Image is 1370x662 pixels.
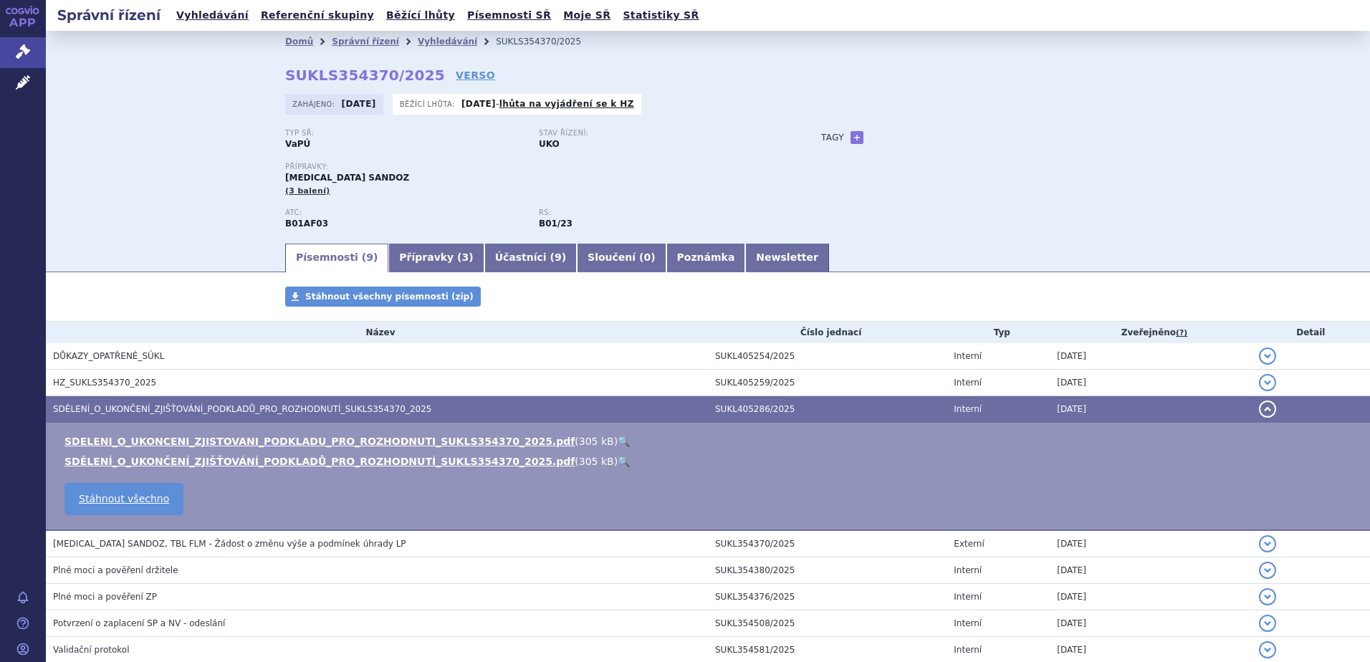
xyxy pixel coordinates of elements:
[53,539,406,549] span: EDOXABAN SANDOZ, TBL FLM - Žádost o změnu výše a podmínek úhrady LP
[708,530,947,557] td: SUKL354370/2025
[53,618,225,628] span: Potvrzení o zaplacení SP a NV - odeslání
[388,244,484,272] a: Přípravky (3)
[1259,374,1276,391] button: detail
[1176,328,1187,338] abbr: (?)
[555,251,562,263] span: 9
[456,68,495,82] a: VERSO
[46,322,708,343] th: Název
[708,584,947,610] td: SUKL354376/2025
[285,139,310,149] strong: VaPÚ
[462,251,469,263] span: 3
[46,5,172,25] h2: Správní řízení
[484,244,577,272] a: Účastníci (9)
[539,129,778,138] p: Stav řízení:
[499,99,634,109] a: lhůta na vyjádření se k HZ
[708,610,947,637] td: SUKL354508/2025
[64,483,183,515] a: Stáhnout všechno
[305,292,474,302] span: Stáhnout všechny písemnosti (zip)
[285,67,445,84] strong: SUKLS354370/2025
[64,454,1356,469] li: ( )
[708,322,947,343] th: Číslo jednací
[292,98,337,110] span: Zahájeno:
[53,565,178,575] span: Plné moci a pověření držitele
[666,244,746,272] a: Poznámka
[257,6,378,25] a: Referenční skupiny
[172,6,253,25] a: Vyhledávání
[954,351,982,361] span: Interní
[954,618,982,628] span: Interní
[400,98,458,110] span: Běžící lhůta:
[285,186,330,196] span: (3 balení)
[851,131,863,144] a: +
[708,557,947,584] td: SUKL354380/2025
[1050,396,1251,423] td: [DATE]
[53,378,156,388] span: HZ_SUKLS354370_2025
[463,6,555,25] a: Písemnosti SŘ
[366,251,373,263] span: 9
[1259,641,1276,658] button: detail
[64,436,575,447] a: SDELENI_O_UKONCENI_ZJISTOVANI_PODKLADU_PRO_ROZHODNUTI_SUKLS354370_2025.pdf
[64,456,575,467] a: SDĚLENÍ_O_UKONČENÍ_ZJIŠŤOVÁNÍ_PODKLADŮ_PRO_ROZHODNUTÍ_SUKLS354370_2025.pdf
[285,163,792,171] p: Přípravky:
[539,219,573,229] strong: gatrany a xabany vyšší síly
[708,370,947,396] td: SUKL405259/2025
[559,6,615,25] a: Moje SŘ
[418,37,477,47] a: Vyhledávání
[1050,322,1251,343] th: Zveřejněno
[577,244,666,272] a: Sloučení (0)
[539,208,778,217] p: RS:
[461,98,634,110] p: -
[954,592,982,602] span: Interní
[618,436,630,447] a: 🔍
[53,645,130,655] span: Validační protokol
[1259,535,1276,552] button: detail
[1050,530,1251,557] td: [DATE]
[285,37,313,47] a: Domů
[643,251,651,263] span: 0
[954,539,984,549] span: Externí
[342,99,376,109] strong: [DATE]
[708,343,947,370] td: SUKL405254/2025
[285,129,524,138] p: Typ SŘ:
[539,139,560,149] strong: UKO
[382,6,459,25] a: Běžící lhůty
[1259,400,1276,418] button: detail
[53,351,164,361] span: DŮKAZY_OPATŘENÉ_SÚKL
[332,37,399,47] a: Správní řízení
[64,434,1356,448] li: ( )
[1050,610,1251,637] td: [DATE]
[496,31,600,52] li: SUKLS354370/2025
[579,456,614,467] span: 305 kB
[618,456,630,467] a: 🔍
[1252,322,1370,343] th: Detail
[947,322,1050,343] th: Typ
[618,6,703,25] a: Statistiky SŘ
[285,173,409,183] span: [MEDICAL_DATA] SANDOZ
[1259,588,1276,605] button: detail
[1259,615,1276,632] button: detail
[1050,370,1251,396] td: [DATE]
[954,404,982,414] span: Interní
[954,378,982,388] span: Interní
[1259,562,1276,579] button: detail
[745,244,829,272] a: Newsletter
[53,592,157,602] span: Plné moci a pověření ZP
[1259,347,1276,365] button: detail
[285,244,388,272] a: Písemnosti (9)
[285,208,524,217] p: ATC:
[579,436,614,447] span: 305 kB
[285,287,481,307] a: Stáhnout všechny písemnosti (zip)
[821,129,844,146] h3: Tagy
[1050,584,1251,610] td: [DATE]
[1050,557,1251,584] td: [DATE]
[954,565,982,575] span: Interní
[461,99,496,109] strong: [DATE]
[708,396,947,423] td: SUKL405286/2025
[285,219,328,229] strong: EDOXABAN
[1050,343,1251,370] td: [DATE]
[53,404,431,414] span: SDĚLENÍ_O_UKONČENÍ_ZJIŠŤOVÁNÍ_PODKLADŮ_PRO_ROZHODNUTÍ_SUKLS354370_2025
[954,645,982,655] span: Interní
